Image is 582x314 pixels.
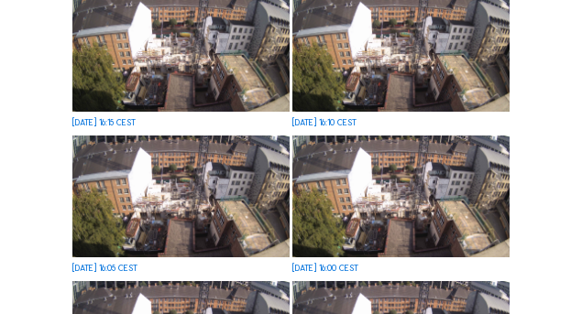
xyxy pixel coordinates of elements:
img: image_53538302 [72,135,289,257]
div: [DATE] 16:10 CEST [292,118,357,126]
div: [DATE] 16:00 CEST [292,264,358,272]
div: [DATE] 16:05 CEST [72,264,137,272]
div: [DATE] 16:15 CEST [72,118,136,126]
img: image_53538142 [292,135,509,257]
